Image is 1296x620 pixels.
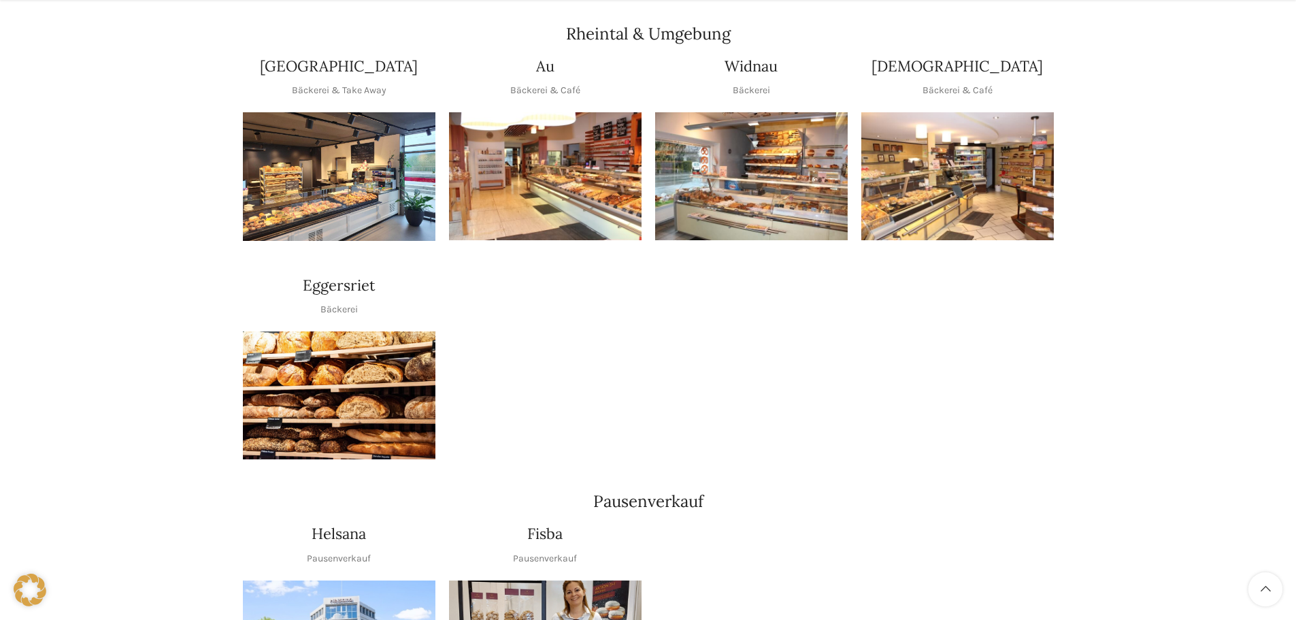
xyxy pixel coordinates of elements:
h4: Eggersriet [303,275,376,296]
h4: Helsana [312,523,366,544]
img: au (1) [449,112,642,241]
h2: Pausenverkauf [243,493,1054,510]
div: 1 / 1 [449,112,642,241]
h4: Widnau [725,56,778,77]
p: Pausenverkauf [513,551,577,566]
h4: [GEOGRAPHIC_DATA] [260,56,418,77]
h4: [DEMOGRAPHIC_DATA] [871,56,1043,77]
p: Bäckerei [733,83,770,98]
img: widnau (1) [655,112,848,241]
p: Bäckerei & Café [923,83,993,98]
div: 1 / 1 [861,112,1054,241]
h2: Rheintal & Umgebung [243,26,1054,42]
p: Bäckerei & Take Away [292,83,386,98]
img: schwyter-34 [243,331,435,460]
div: 1 / 1 [243,112,435,241]
img: Schwyter-6 [243,112,435,241]
p: Bäckerei [320,302,358,317]
div: 1 / 1 [655,112,848,241]
p: Bäckerei & Café [510,83,580,98]
h4: Au [536,56,554,77]
div: 1 / 1 [243,331,435,460]
img: heiden (1) [861,112,1054,241]
h4: Fisba [527,523,563,544]
a: Scroll to top button [1248,572,1282,606]
p: Pausenverkauf [307,551,371,566]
